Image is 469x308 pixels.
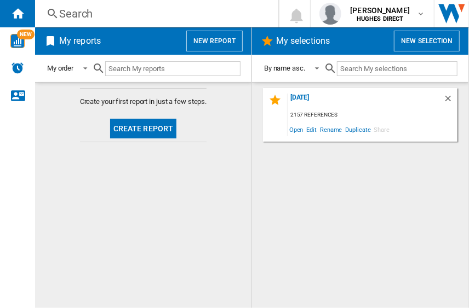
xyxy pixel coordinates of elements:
span: Open [288,122,305,137]
button: New selection [394,31,460,51]
img: profile.jpg [319,3,341,25]
h2: My selections [274,31,332,51]
span: Create your first report in just a few steps. [80,97,207,107]
b: HUGHES DIRECT [357,15,404,22]
div: Delete [443,94,457,108]
div: Search [59,6,250,21]
span: Share [373,122,392,137]
button: New report [186,31,243,51]
div: 2157 references [288,108,457,122]
div: [DATE] [288,94,443,108]
span: [PERSON_NAME] [350,5,410,16]
img: alerts-logo.svg [11,61,24,74]
span: Duplicate [344,122,373,137]
div: My order [47,64,73,72]
span: Edit [305,122,319,137]
span: Rename [318,122,344,137]
h2: My reports [57,31,103,51]
button: Create report [110,119,177,138]
input: Search My selections [337,61,457,76]
input: Search My reports [105,61,241,76]
img: wise-card.svg [10,34,25,48]
span: NEW [17,30,35,39]
div: By name asc. [264,64,305,72]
